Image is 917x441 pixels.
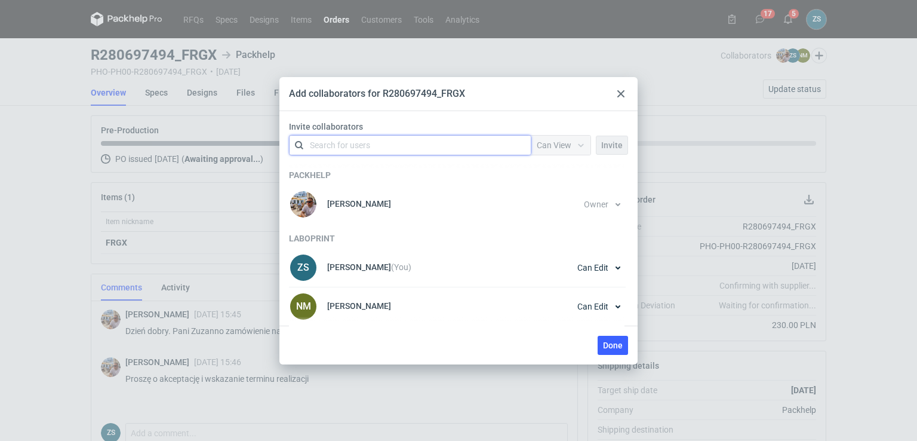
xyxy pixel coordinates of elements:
span: Owner [584,200,608,209]
div: Natalia Mrozek [289,292,318,321]
h3: LaboPrint [289,233,626,244]
p: [PERSON_NAME] [327,262,411,272]
div: Michał Palasek [289,190,318,219]
p: [PERSON_NAME] [327,301,391,311]
h3: Packhelp [289,170,626,180]
button: Can Edit [572,297,626,316]
p: [PERSON_NAME] [327,199,391,209]
span: Invite [601,141,623,149]
img: Michał Palasek [290,191,316,218]
button: Invite [596,136,628,155]
div: Search for users [310,139,370,151]
span: Can Edit [577,264,608,272]
button: Can Edit [572,258,626,277]
button: Done [598,336,628,355]
span: Can Edit [577,302,608,311]
span: Done [603,341,623,350]
button: Owner [578,195,626,214]
figcaption: NM [290,293,316,320]
div: Add collaborators for R280697494_FRGX [289,87,465,100]
div: Zuzanna Szygenda [289,253,318,282]
label: Invite collaborators [289,121,633,133]
figcaption: ZS [290,255,316,281]
small: (You) [391,262,411,272]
